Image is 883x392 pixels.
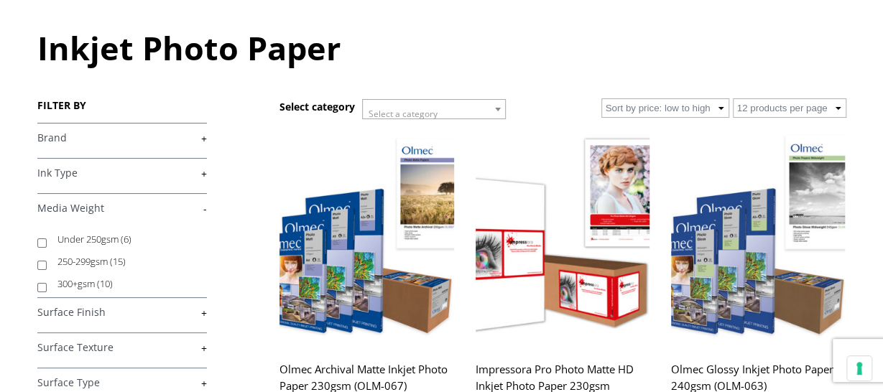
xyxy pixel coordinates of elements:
a: + [37,376,207,390]
h4: Surface Finish [37,297,207,326]
a: + [37,131,207,145]
label: 250-299gsm [57,251,193,273]
span: (10) [97,277,113,290]
select: Shop order [601,98,729,118]
h4: Brand [37,123,207,151]
img: Olmec Archival Matte Inkjet Photo Paper 230gsm (OLM-067) [279,129,453,347]
a: - [37,202,207,215]
h3: FILTER BY [37,98,207,112]
a: + [37,167,207,180]
a: + [37,306,207,319]
img: Impressora Pro Photo Matte HD Inkjet Photo Paper 230gsm [476,129,649,347]
h4: Ink Type [37,158,207,187]
label: 300+gsm [57,273,193,295]
span: (15) [110,255,126,268]
span: Select a category [369,108,438,120]
h3: Select category [279,100,355,113]
button: Your consent preferences for tracking technologies [847,356,872,381]
h4: Surface Texture [37,332,207,361]
a: + [37,341,207,355]
h1: Inkjet Photo Paper [37,26,846,70]
img: Olmec Glossy Inkjet Photo Paper 240gsm (OLM-063) [671,129,845,347]
h4: Media Weight [37,193,207,222]
label: Under 250gsm [57,228,193,251]
span: (6) [121,233,131,246]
